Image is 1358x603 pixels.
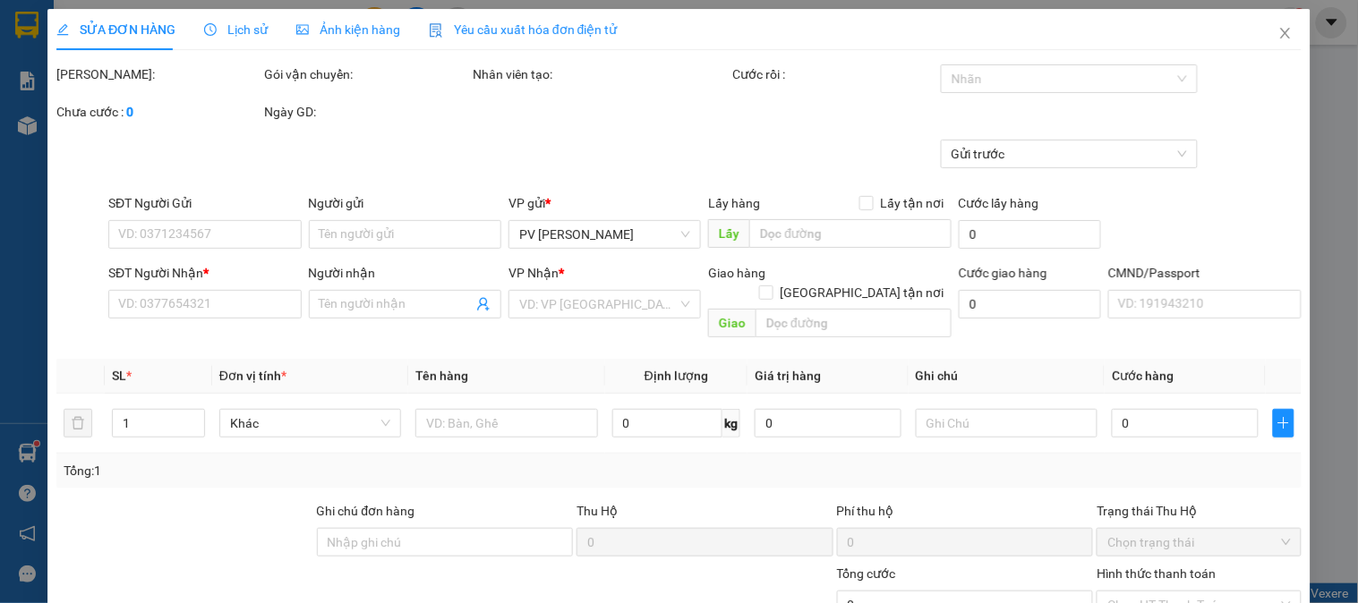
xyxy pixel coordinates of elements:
span: Yêu cầu xuất hóa đơn điện tử [429,22,618,37]
span: edit [56,23,69,36]
div: VP gửi [508,193,701,213]
input: Dọc đường [750,219,952,248]
label: Cước lấy hàng [959,196,1039,210]
input: Ghi chú đơn hàng [317,528,574,556]
span: Đơn vị tính [219,369,286,383]
button: Close [1260,9,1311,59]
span: Giá trị hàng [755,369,821,383]
span: Lịch sử [204,22,268,37]
input: VD: Bàn, Ghế [415,409,597,437]
th: Ghi chú [909,359,1105,394]
div: SĐT Người Gửi [108,193,301,213]
span: Lấy [709,219,750,248]
span: plus [1274,416,1294,430]
span: Khác [230,410,390,437]
div: CMND/Passport [1108,263,1301,283]
span: PV Gia Nghĩa [519,221,690,248]
div: SĐT Người Nhận [108,263,301,283]
div: Nhân viên tạo: [473,64,730,84]
span: close [1278,26,1293,40]
div: Cước rồi : [733,64,937,84]
div: Người nhận [309,263,501,283]
span: [GEOGRAPHIC_DATA] tận nơi [773,283,952,302]
span: Lấy hàng [709,196,761,210]
label: Cước giao hàng [959,266,1047,280]
span: Tổng cước [837,566,896,581]
span: Chọn trạng thái [1107,529,1290,556]
span: Thu Hộ [577,504,618,518]
div: Chưa cước : [56,102,260,122]
span: picture [296,23,309,36]
input: Dọc đường [756,309,952,337]
span: Định lượng [645,369,708,383]
span: Lấy tận nơi [874,193,952,213]
div: [PERSON_NAME]: [56,64,260,84]
span: Giao hàng [709,266,766,280]
input: Ghi Chú [916,409,1098,437]
span: Tên hàng [415,369,468,383]
span: user-add [476,297,491,311]
button: plus [1273,409,1294,437]
button: delete [64,409,92,437]
label: Ghi chú đơn hàng [317,504,415,518]
span: Giao [709,309,756,337]
div: Người gửi [309,193,501,213]
div: Trạng thái Thu Hộ [1097,501,1301,521]
span: Cước hàng [1112,369,1174,383]
span: VP Nhận [508,266,559,280]
span: SL [112,369,126,383]
label: Hình thức thanh toán [1097,566,1216,581]
span: clock-circle [204,23,217,36]
img: icon [429,23,443,38]
span: SỬA ĐƠN HÀNG [56,22,175,37]
div: Tổng: 1 [64,461,525,480]
span: kg [722,409,740,437]
div: Phí thu hộ [837,501,1094,528]
span: Ảnh kiện hàng [296,22,400,37]
span: Gửi trước [952,140,1187,167]
input: Cước lấy hàng [959,220,1102,249]
input: Cước giao hàng [959,290,1102,318]
div: Ngày GD: [265,102,469,122]
div: Gói vận chuyển: [265,64,469,84]
b: 0 [126,105,133,119]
